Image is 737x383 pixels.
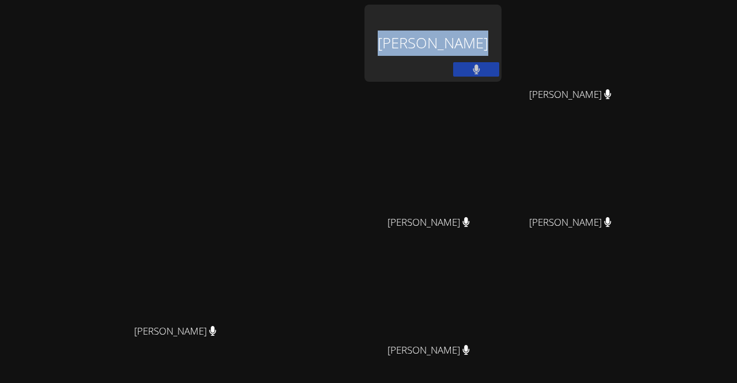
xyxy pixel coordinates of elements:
[529,86,611,103] span: [PERSON_NAME]
[388,214,470,231] span: [PERSON_NAME]
[388,342,470,359] span: [PERSON_NAME]
[529,214,611,231] span: [PERSON_NAME]
[134,323,216,340] span: [PERSON_NAME]
[364,5,502,82] div: [PERSON_NAME]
